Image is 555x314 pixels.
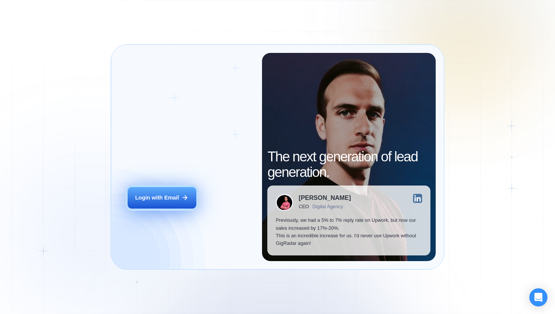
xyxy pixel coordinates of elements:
div: Login with Email [135,194,179,201]
div: [PERSON_NAME] [299,195,351,201]
p: Previously, we had a 5% to 7% reply rate on Upwork, but now our sales increased by 17%-20%. This ... [276,217,422,247]
button: Login with Email [128,187,196,209]
div: Open Intercom Messenger [529,288,547,306]
div: CEO [299,204,309,210]
div: Digital Agency [313,204,343,210]
h2: The next generation of lead generation. [267,149,430,180]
